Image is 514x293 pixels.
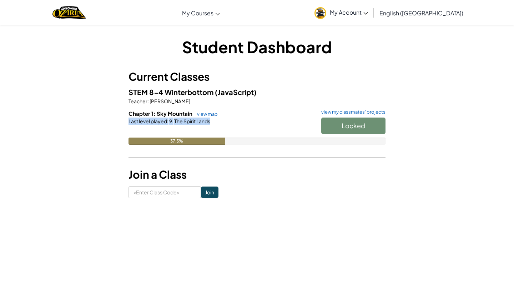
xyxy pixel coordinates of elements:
input: <Enter Class Code> [128,186,201,198]
span: Teacher [128,98,147,104]
span: 9. [168,118,173,124]
span: Last level played [128,118,167,124]
a: view my classmates' projects [318,110,385,114]
span: (JavaScript) [215,88,257,96]
span: : [147,98,149,104]
span: My Account [330,9,368,16]
span: English ([GEOGRAPHIC_DATA]) [379,9,463,17]
span: [PERSON_NAME] [149,98,190,104]
span: The Spirit Lands [173,118,210,124]
a: My Courses [178,3,223,23]
a: English ([GEOGRAPHIC_DATA]) [376,3,467,23]
span: : [167,118,168,124]
input: Join [201,187,218,198]
h1: Student Dashboard [128,36,385,58]
img: avatar [314,7,326,19]
span: STEM 8-4 Winterbottom [128,88,215,96]
img: Home [52,5,86,20]
span: My Courses [182,9,213,17]
h3: Join a Class [128,167,385,183]
a: view map [193,111,218,117]
div: 37.5% [128,138,225,145]
h3: Current Classes [128,69,385,85]
a: Ozaria by CodeCombat logo [52,5,86,20]
a: My Account [311,1,372,24]
span: Chapter 1: Sky Mountain [128,110,193,117]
